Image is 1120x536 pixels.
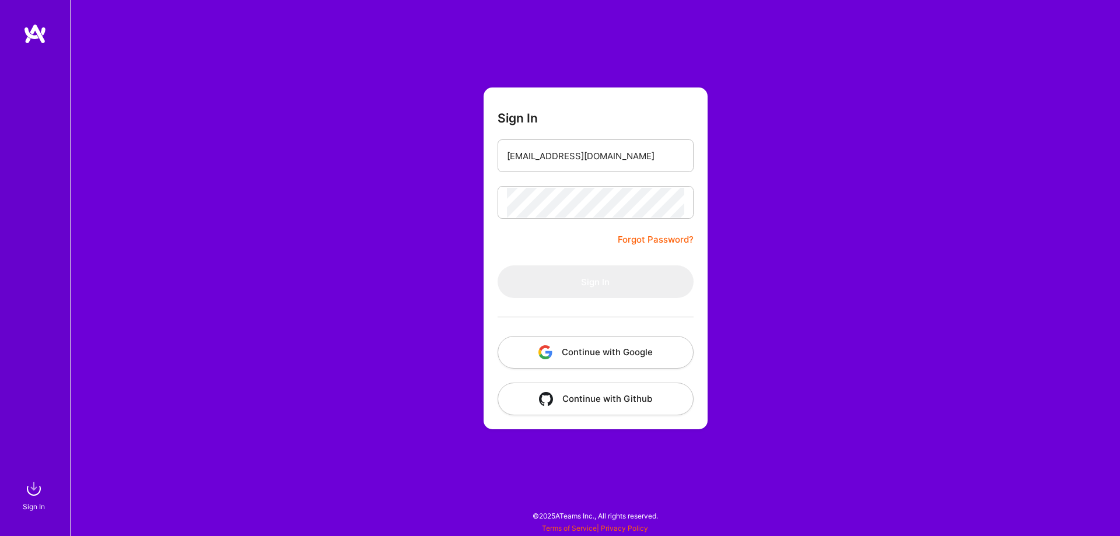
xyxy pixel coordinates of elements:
[498,111,538,125] h3: Sign In
[498,336,694,369] button: Continue with Google
[538,345,552,359] img: icon
[70,501,1120,530] div: © 2025 ATeams Inc., All rights reserved.
[542,524,597,533] a: Terms of Service
[498,383,694,415] button: Continue with Github
[539,392,553,406] img: icon
[601,524,648,533] a: Privacy Policy
[22,477,45,500] img: sign in
[24,477,45,513] a: sign inSign In
[507,141,684,171] input: Email...
[23,500,45,513] div: Sign In
[542,524,648,533] span: |
[618,233,694,247] a: Forgot Password?
[23,23,47,44] img: logo
[498,265,694,298] button: Sign In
